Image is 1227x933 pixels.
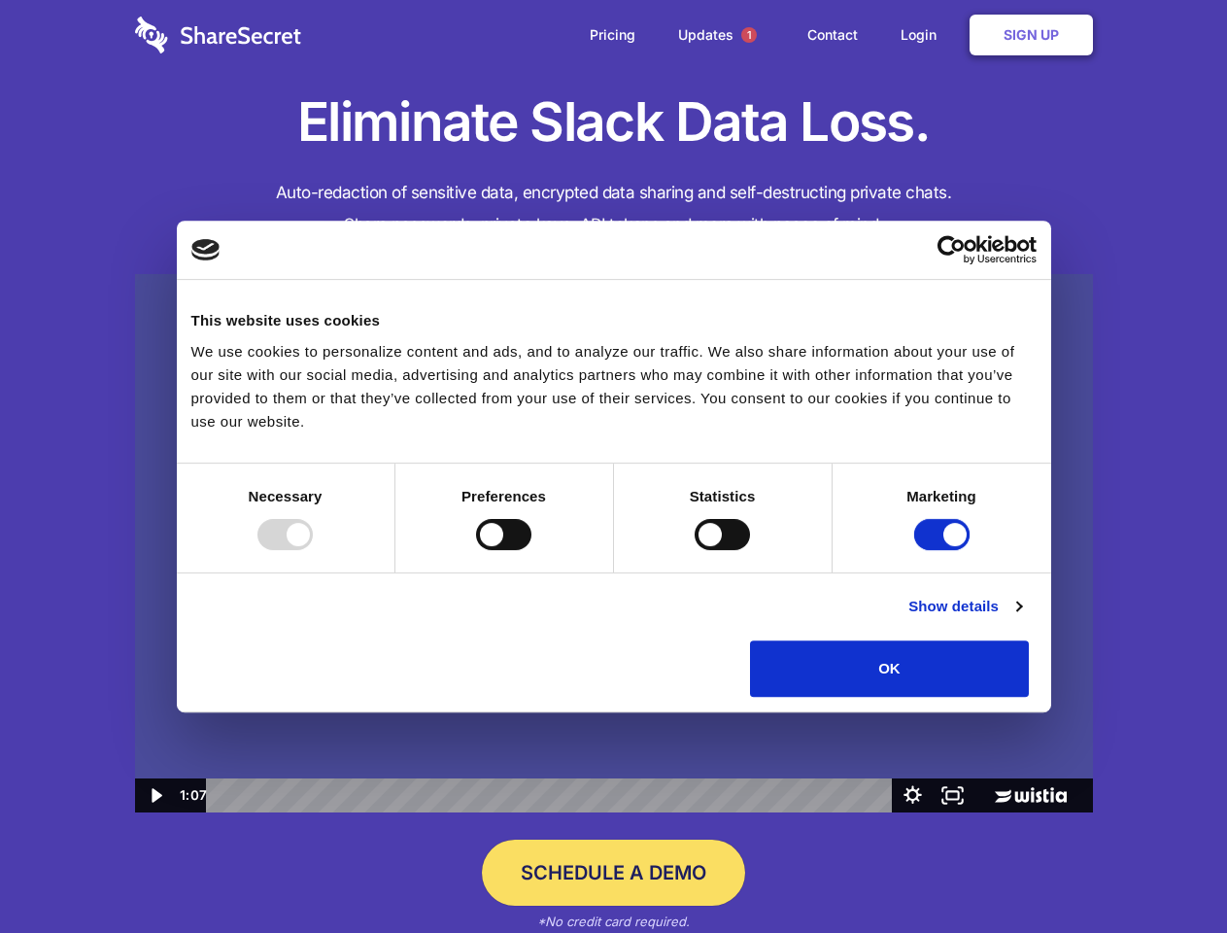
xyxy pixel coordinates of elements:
[893,778,933,812] button: Show settings menu
[222,778,883,812] div: Playbar
[135,177,1093,241] h4: Auto-redaction of sensitive data, encrypted data sharing and self-destructing private chats. Shar...
[933,778,972,812] button: Fullscreen
[191,340,1037,433] div: We use cookies to personalize content and ads, and to analyze our traffic. We also share informat...
[135,17,301,53] img: logo-wordmark-white-trans-d4663122ce5f474addd5e946df7df03e33cb6a1c49d2221995e7729f52c070b2.svg
[135,87,1093,157] h1: Eliminate Slack Data Loss.
[191,309,1037,332] div: This website uses cookies
[972,778,1092,812] a: Wistia Logo -- Learn More
[881,5,966,65] a: Login
[135,274,1093,813] img: Sharesecret
[970,15,1093,55] a: Sign Up
[908,595,1021,618] a: Show details
[537,914,690,929] em: *No credit card required.
[741,27,757,43] span: 1
[1130,836,1204,910] iframe: Drift Widget Chat Controller
[788,5,877,65] a: Contact
[906,488,976,504] strong: Marketing
[570,5,655,65] a: Pricing
[135,778,175,812] button: Play Video
[750,640,1029,697] button: OK
[249,488,323,504] strong: Necessary
[461,488,546,504] strong: Preferences
[191,239,221,260] img: logo
[867,235,1037,264] a: Usercentrics Cookiebot - opens in a new window
[690,488,756,504] strong: Statistics
[482,840,745,906] a: Schedule a Demo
